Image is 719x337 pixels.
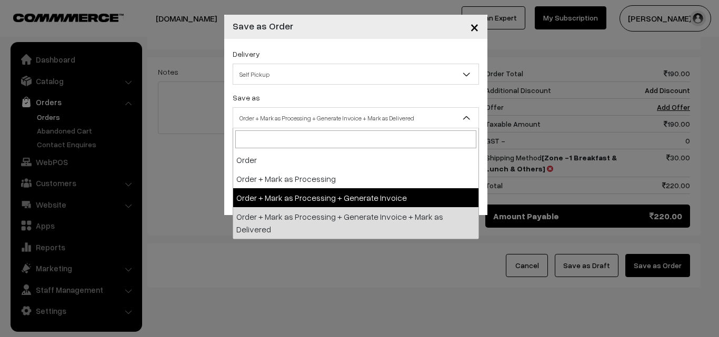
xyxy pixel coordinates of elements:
[233,169,478,188] li: Order + Mark as Processing
[233,207,478,239] li: Order + Mark as Processing + Generate Invoice + Mark as Delivered
[233,48,260,59] label: Delivery
[233,92,260,103] label: Save as
[233,107,479,128] span: Order + Mark as Processing + Generate Invoice + Mark as Delivered
[233,150,478,169] li: Order
[233,65,478,84] span: Self Pickup
[233,64,479,85] span: Self Pickup
[233,109,478,127] span: Order + Mark as Processing + Generate Invoice + Mark as Delivered
[470,17,479,36] span: ×
[462,11,487,43] button: Close
[233,19,293,33] h4: Save as Order
[233,188,478,207] li: Order + Mark as Processing + Generate Invoice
